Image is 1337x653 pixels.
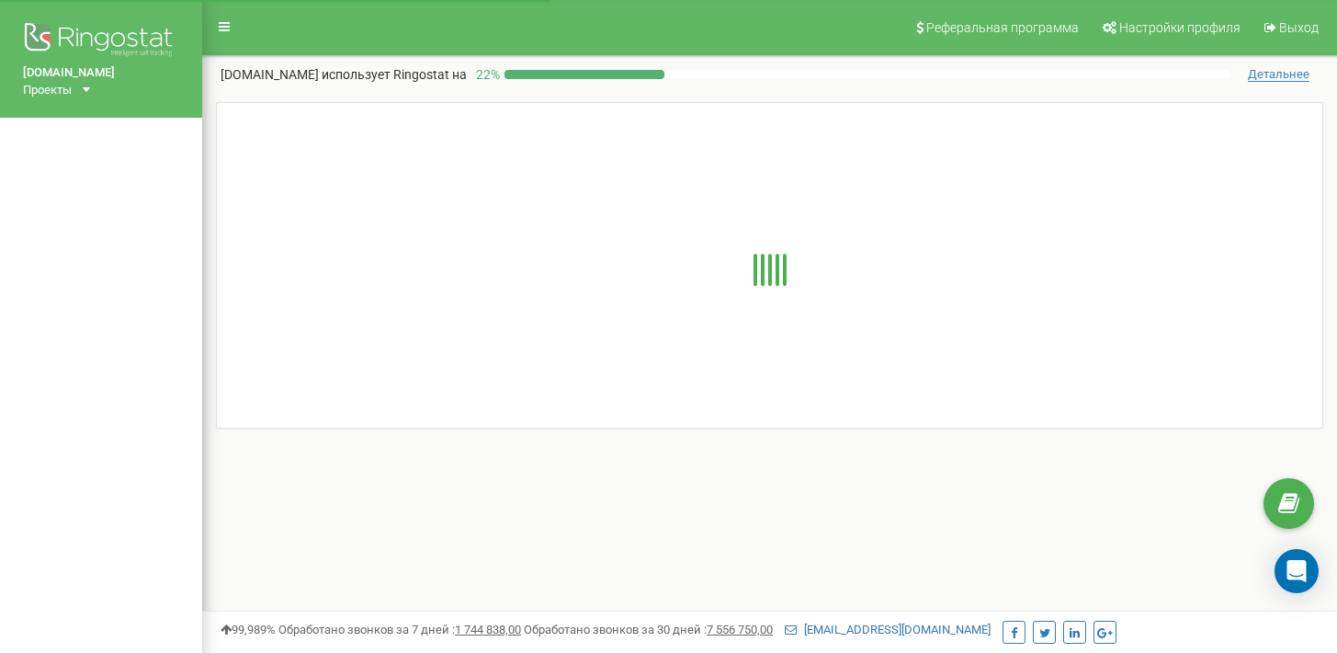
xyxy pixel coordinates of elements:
p: [DOMAIN_NAME] [221,65,467,84]
a: [DOMAIN_NAME] [23,64,179,82]
div: Open Intercom Messenger [1275,549,1319,593]
span: 99,989% [221,623,276,636]
img: Ringostat logo [23,18,179,64]
span: использует Ringostat на [322,67,467,82]
span: Реферальная программа [926,20,1079,35]
u: 7 556 750,00 [707,623,773,636]
a: [EMAIL_ADDRESS][DOMAIN_NAME] [785,623,991,636]
div: Проекты [23,82,72,99]
span: Выход [1279,20,1319,35]
p: 22 % [467,65,504,84]
span: Обработано звонков за 30 дней : [524,623,773,636]
u: 1 744 838,00 [455,623,521,636]
span: Детальнее [1248,67,1309,82]
span: Обработано звонков за 7 дней : [278,623,521,636]
span: Настройки профиля [1119,20,1241,35]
